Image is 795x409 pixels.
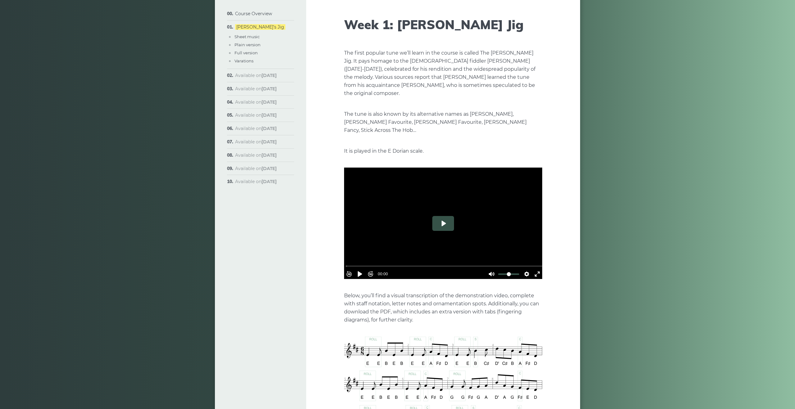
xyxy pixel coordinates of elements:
span: Available on [235,112,277,118]
span: Available on [235,166,277,171]
strong: [DATE] [261,73,277,78]
span: Available on [235,86,277,92]
a: Plain version [234,42,261,47]
span: Available on [235,152,277,158]
strong: [DATE] [261,179,277,184]
strong: [DATE] [261,86,277,92]
a: Sheet music [234,34,260,39]
strong: [DATE] [261,126,277,131]
span: Available on [235,99,277,105]
span: Available on [235,139,277,145]
a: Full version [234,50,258,55]
strong: [DATE] [261,152,277,158]
a: Course Overview [235,11,272,16]
strong: [DATE] [261,112,277,118]
a: [PERSON_NAME]’s Jig [235,24,285,30]
strong: [DATE] [261,139,277,145]
strong: [DATE] [261,166,277,171]
p: It is played in the E Dorian scale. [344,147,542,155]
p: The tune is also known by its alternative names as [PERSON_NAME], [PERSON_NAME] Favourite, [PERSO... [344,110,542,134]
span: Available on [235,73,277,78]
a: Varations [234,58,253,63]
p: Below, you’ll find a visual transcription of the demonstration video, complete with staff notatio... [344,292,542,324]
p: The first popular tune we’ll learn in the course is called The [PERSON_NAME] Jig. It pays homage ... [344,49,542,97]
span: Available on [235,179,277,184]
strong: [DATE] [261,99,277,105]
span: Available on [235,126,277,131]
h1: Week 1: [PERSON_NAME] Jig [344,17,542,32]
